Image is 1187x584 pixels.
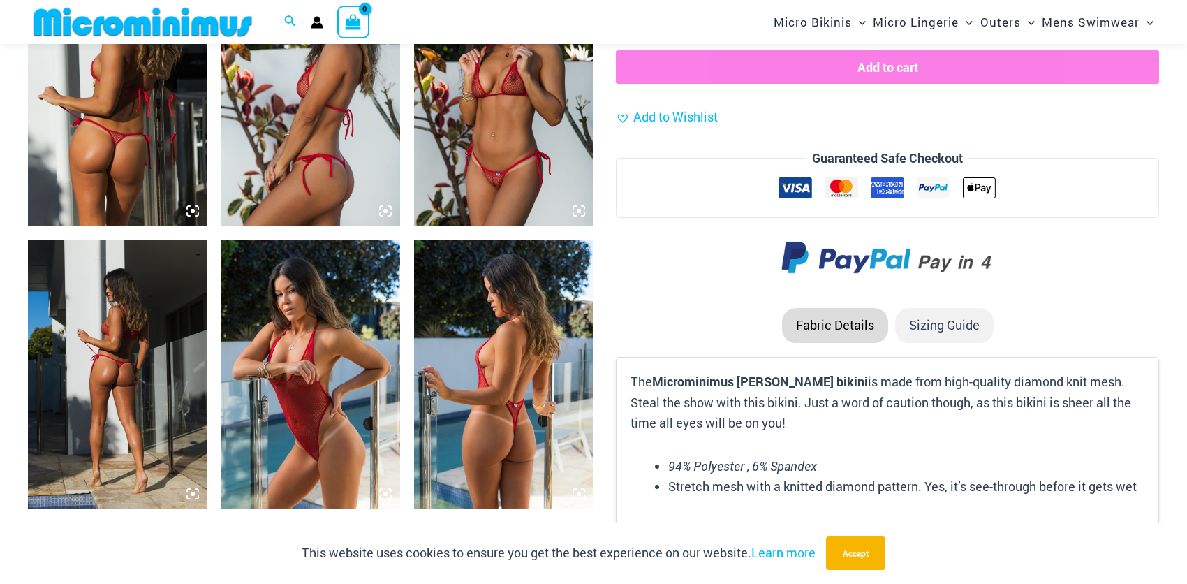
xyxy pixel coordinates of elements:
a: Micro BikinisMenu ToggleMenu Toggle [770,4,869,40]
a: Account icon link [311,16,323,29]
a: OutersMenu ToggleMenu Toggle [977,4,1038,40]
p: This website uses cookies to ensure you get the best experience on our website. [302,543,816,564]
span: Micro Lingerie [873,4,959,40]
button: Add to cart [616,50,1159,84]
span: Menu Toggle [1140,4,1153,40]
a: Mens SwimwearMenu ToggleMenu Toggle [1038,4,1157,40]
a: Learn more [751,544,816,561]
img: Summer Storm Red 332 Crop Top 456 Micro [28,240,207,509]
span: Menu Toggle [1021,4,1035,40]
span: Add to Wishlist [633,108,718,125]
p: The is made from high-quality diamond knit mesh. Steal the show with this bikini. Just a word of ... [631,372,1144,434]
span: Menu Toggle [959,4,973,40]
span: Menu Toggle [852,4,866,40]
legend: Guaranteed Safe Checkout [806,148,968,169]
a: View Shopping Cart, empty [337,6,369,38]
a: Search icon link [284,13,297,31]
span: Mens Swimwear [1042,4,1140,40]
img: Summer Storm Red 8019 One Piece [414,240,593,509]
img: Summer Storm Red 8019 One Piece [221,240,401,509]
img: MM SHOP LOGO FLAT [28,6,258,38]
li: Fabric Details [782,308,888,343]
span: Outers [980,4,1021,40]
em: 94% Polyester , 6% Spandex [668,458,817,474]
li: Stretch mesh with a knitted diamond pattern. Yes, it’s see-through before it gets wet [668,476,1144,497]
li: Sizing Guide [895,308,994,343]
button: Accept [826,536,885,570]
a: Micro LingerieMenu ToggleMenu Toggle [869,4,976,40]
nav: Site Navigation [768,2,1159,42]
b: Microminimus [PERSON_NAME] bikini [652,373,868,390]
span: Micro Bikinis [774,4,852,40]
a: Add to Wishlist [616,107,718,128]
